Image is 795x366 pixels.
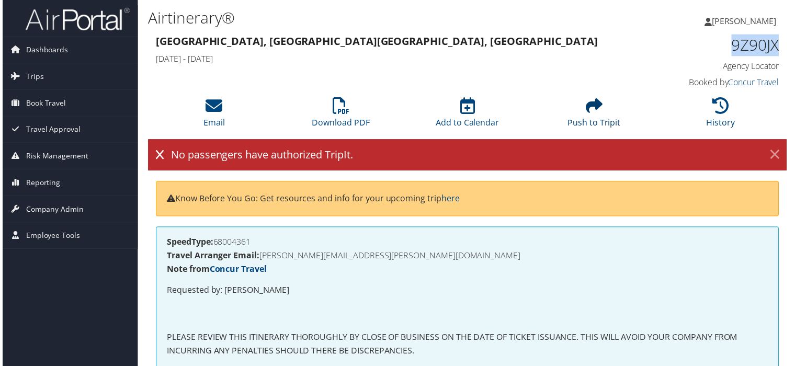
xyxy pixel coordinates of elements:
p: Requested by: [PERSON_NAME] [165,285,770,299]
a: Add to Calendar [436,104,499,129]
a: History [708,104,737,129]
strong: SpeedType: [165,237,212,249]
h4: [PERSON_NAME][EMAIL_ADDRESS][PERSON_NAME][DOMAIN_NAME] [165,253,770,261]
p: Know Before You Go: Get resources and info for your upcoming trip [165,193,770,207]
span: Company Admin [24,197,82,223]
a: here [441,193,460,205]
span: Book Travel [24,90,64,117]
span: Trips [24,64,41,90]
span: [PERSON_NAME] [713,15,778,27]
h4: Agency Locator [636,61,781,72]
strong: [GEOGRAPHIC_DATA], [GEOGRAPHIC_DATA] [GEOGRAPHIC_DATA], [GEOGRAPHIC_DATA] [154,35,599,49]
a: Concur Travel [208,265,266,276]
img: airportal-logo.png [23,7,128,31]
p: PLEASE REVIEW THIS ITINERARY THOROUGHLY BY CLOSE OF BUSINESS ON THE DATE OF TICKET ISSUANCE. THIS... [165,333,770,359]
a: Push to Tripit [569,104,622,129]
a: [PERSON_NAME] [706,5,789,37]
span: Reporting [24,170,58,197]
a: Concur Travel [730,77,781,88]
h1: 9Z90JX [636,35,781,56]
span: Employee Tools [24,224,78,250]
h4: [DATE] - [DATE] [154,53,620,65]
a: × [768,145,786,166]
a: Download PDF [311,104,369,129]
h1: Airtinerary® [146,7,575,29]
h4: Booked by [636,77,781,88]
span: Dashboards [24,37,66,63]
a: Email [202,104,223,129]
span: Travel Approval [24,117,78,143]
strong: Note from [165,265,266,276]
span: Risk Management [24,144,86,170]
strong: Travel Arranger Email: [165,251,258,262]
div: No passengers have authorized TripIt. [146,140,789,171]
h4: 68004361 [165,239,770,247]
